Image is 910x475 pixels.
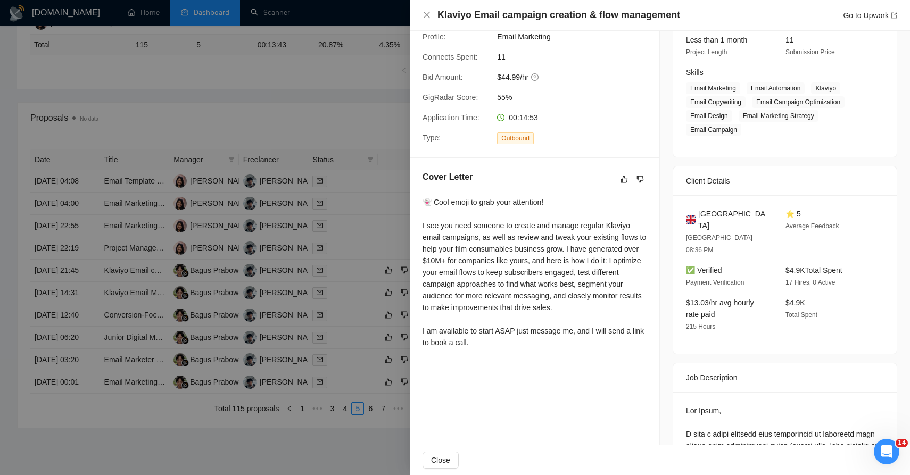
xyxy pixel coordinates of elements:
span: 55% [497,91,657,103]
button: Close [423,11,431,20]
span: Average Feedback [785,222,839,230]
span: dislike [636,175,644,184]
span: close [423,11,431,19]
img: 🇬🇧 [686,214,696,226]
span: [GEOGRAPHIC_DATA] [698,208,768,231]
span: Total Spent [785,311,817,319]
span: Less than 1 month [686,36,747,44]
button: like [618,173,631,186]
span: 11 [785,36,794,44]
span: export [891,12,897,19]
span: GigRadar Score: [423,93,478,102]
span: $44.99/hr [497,71,657,83]
span: Project Length [686,48,727,56]
span: Payment Verification [686,279,744,286]
span: Type: [423,134,441,142]
span: Close [431,454,450,466]
span: Skills [686,68,704,77]
span: clock-circle [497,114,504,121]
a: Go to Upworkexport [843,11,897,20]
span: question-circle [531,73,540,81]
div: Job Description [686,363,884,392]
span: Email Campaign Optimization [752,96,845,108]
span: like [621,175,628,184]
iframe: Intercom live chat [874,439,899,464]
div: Client Details [686,166,884,195]
span: Email Campaign [686,124,741,136]
span: ✅ Verified [686,266,722,274]
span: 215 Hours [686,323,715,330]
span: Email Copywriting [686,96,746,108]
span: [GEOGRAPHIC_DATA] 08:36 PM [686,234,752,254]
div: 👻 Cool emoji to grab your attention! I see you need someone to create and manage regular Klaviyo ... [423,196,647,348]
span: 17 Hires, 0 Active [785,279,835,286]
span: $4.9K [785,298,805,307]
span: Submission Price [785,48,835,56]
span: Application Time: [423,113,479,122]
span: Connects Spent: [423,53,478,61]
span: Email Design [686,110,732,122]
span: Profile: [423,32,446,41]
span: ⭐ 5 [785,210,801,218]
span: $13.03/hr avg hourly rate paid [686,298,754,319]
h5: Cover Letter [423,171,473,184]
span: Outbound [497,132,534,144]
span: $4.9K Total Spent [785,266,842,274]
span: Email Automation [747,82,805,94]
span: 11 [497,51,657,63]
span: Klaviyo [811,82,840,94]
span: Bid Amount: [423,73,463,81]
button: Close [423,452,459,469]
span: 14 [896,439,908,447]
span: Email Marketing [686,82,740,94]
span: Email Marketing Strategy [739,110,818,122]
span: 00:14:53 [509,113,538,122]
h4: Klaviyo Email campaign creation & flow management [437,9,680,22]
span: Email Marketing [497,31,657,43]
button: dislike [634,173,647,186]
